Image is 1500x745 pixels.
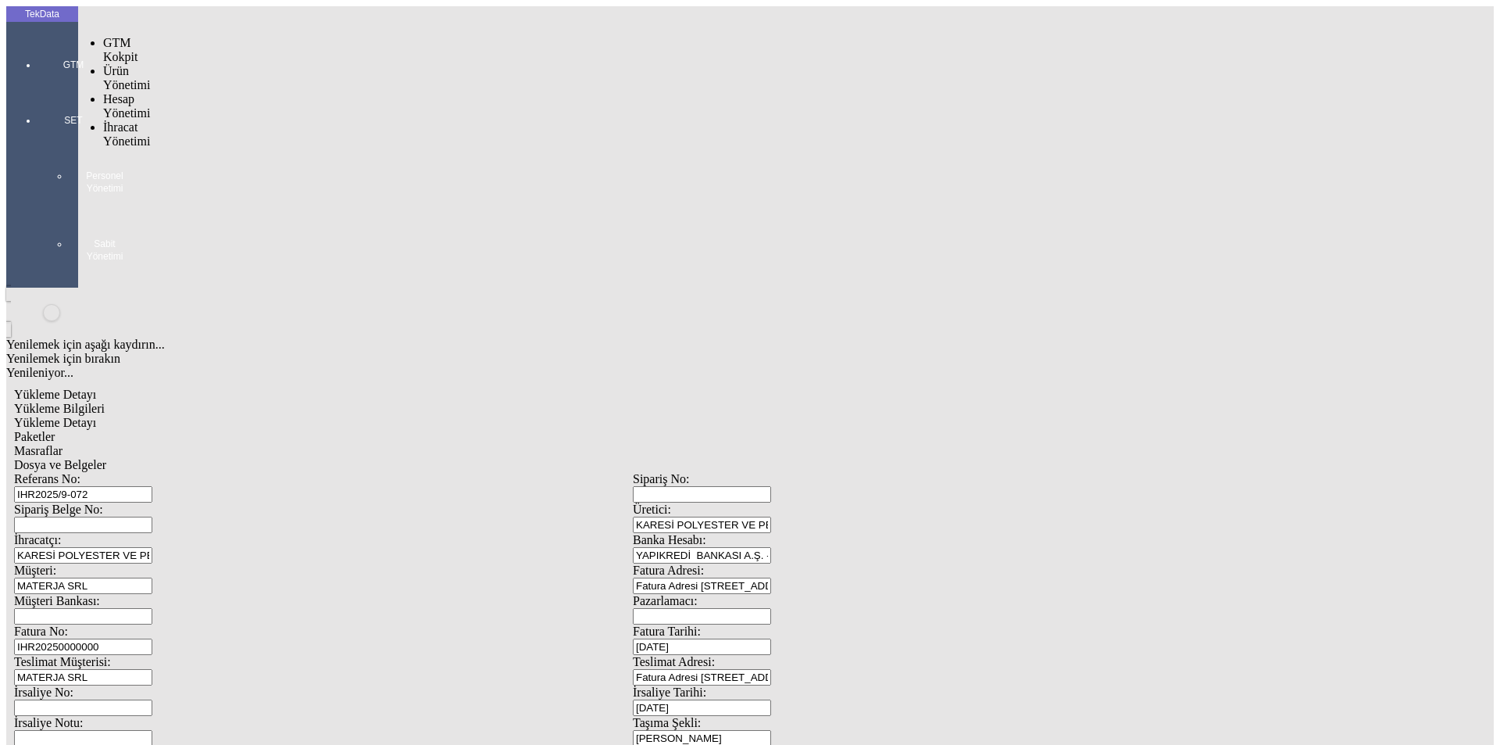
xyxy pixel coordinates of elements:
span: Fatura No: [14,625,68,638]
span: İrsaliye Notu: [14,716,83,729]
span: Taşıma Şekli: [633,716,701,729]
span: Yükleme Detayı [14,388,96,401]
div: Yenileniyor... [6,366,1259,380]
span: SET [50,114,97,127]
span: Referans No: [14,472,80,485]
span: Paketler [14,430,55,443]
span: İhracat Yönetimi [103,120,150,148]
span: Masraflar [14,444,62,457]
div: TekData [6,8,78,20]
span: Sabit Yönetimi [81,238,128,263]
span: Fatura Tarihi: [633,625,701,638]
span: Fatura Adresi: [633,564,704,577]
span: Hesap Yönetimi [103,92,150,120]
span: Ürün Yönetimi [103,64,150,91]
div: Yenilemek için bırakın [6,352,1259,366]
span: Teslimat Müşterisi: [14,655,111,668]
span: Yükleme Bilgileri [14,402,105,415]
div: Yenilemek için aşağı kaydırın... [6,338,1259,352]
span: Dosya ve Belgeler [14,458,106,471]
span: İrsaliye Tarihi: [633,686,706,699]
span: Teslimat Adresi: [633,655,715,668]
span: Müşteri: [14,564,56,577]
span: Sipariş No: [633,472,689,485]
span: Yükleme Detayı [14,416,96,429]
span: İhracatçı: [14,533,61,546]
span: İrsaliye No: [14,686,73,699]
span: Pazarlamacı: [633,594,698,607]
span: Üretici: [633,503,671,516]
span: GTM Kokpit [103,36,137,63]
span: Banka Hesabı: [633,533,706,546]
span: Sipariş Belge No: [14,503,103,516]
span: Müşteri Bankası: [14,594,100,607]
